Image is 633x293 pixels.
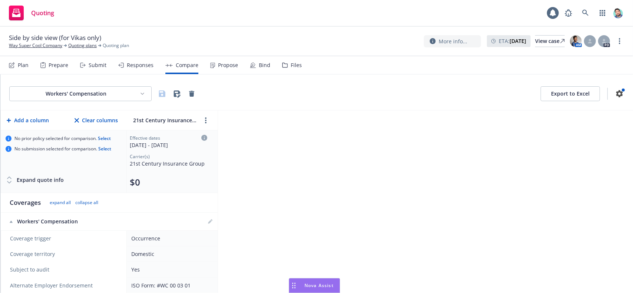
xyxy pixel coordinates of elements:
[68,42,97,49] a: Quoting plans
[130,141,207,149] div: [DATE] - [DATE]
[10,235,119,242] span: Coverage trigger
[424,35,481,47] button: More info...
[289,279,299,293] div: Drag to move
[130,153,207,160] div: Carrier(s)
[31,10,54,16] span: Quoting
[541,86,600,101] button: Export to Excel
[75,200,98,206] button: collapse all
[291,62,302,68] div: Files
[510,37,526,44] strong: [DATE]
[131,282,210,289] div: ISO Form: #WC 00 03 01
[50,200,71,206] button: expand all
[612,7,624,19] img: photo
[304,282,334,289] span: Nova Assist
[6,3,57,23] a: Quoting
[103,42,129,49] span: Quoting plan
[5,113,50,128] button: Add a column
[535,35,565,47] a: View case
[130,135,207,149] div: Click to edit column carrier quote details
[10,198,41,207] div: Coverages
[127,62,154,68] div: Responses
[14,146,111,152] span: No submission selected for comparison.
[578,6,593,20] a: Search
[9,86,152,101] button: Workers' Compensation
[131,266,210,273] div: Yes
[10,282,93,289] span: Alternate Employer Endorsement
[499,37,526,45] span: ETA :
[14,136,111,141] span: No prior policy selected for comparison.
[130,176,140,188] button: $0
[201,116,210,125] a: more
[10,218,119,225] div: Workers' Compensation
[218,62,238,68] div: Propose
[595,6,610,20] a: Switch app
[9,33,101,42] span: Side by side view (for Vikas only)
[130,176,207,188] div: Total premium (click to edit billing info)
[89,62,106,68] div: Submit
[570,35,582,47] img: photo
[131,234,210,242] div: Occurrence
[6,173,64,187] button: Expand quote info
[16,90,136,97] div: Workers' Compensation
[130,135,207,141] div: Effective dates
[130,160,207,167] div: 21st Century Insurance Group
[615,37,624,46] a: more
[561,6,576,20] a: Report a Bug
[289,278,340,293] button: Nova Assist
[535,36,565,47] div: View case
[439,37,467,45] span: More info...
[131,115,198,126] input: 21st Century Insurance Group
[18,62,29,68] div: Plan
[73,113,119,128] button: Clear columns
[259,62,270,68] div: Bind
[9,42,62,49] a: Way Super Cool Company
[49,62,68,68] div: Prepare
[206,217,215,226] a: editPencil
[10,250,119,258] span: Coverage territory
[176,62,198,68] div: Compare
[10,266,119,273] span: Subject to audit
[131,250,210,258] div: Domestic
